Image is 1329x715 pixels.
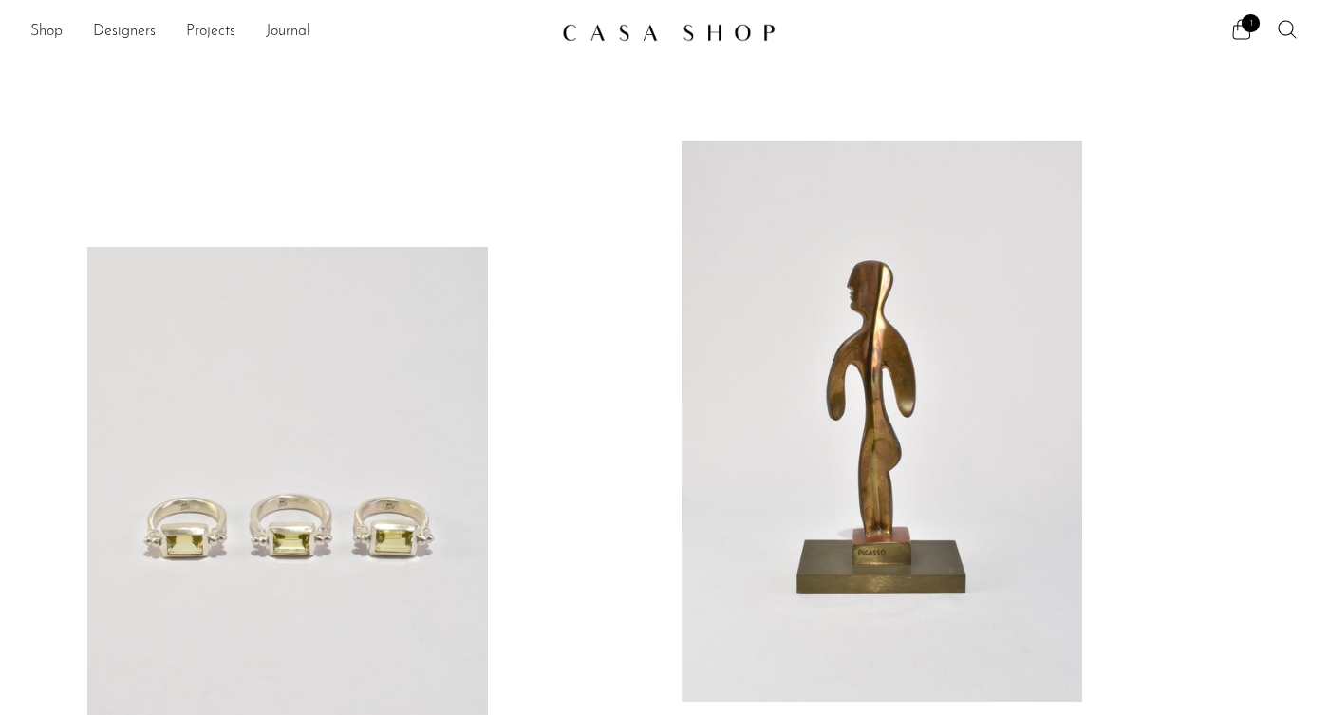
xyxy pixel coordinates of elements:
a: Designers [93,20,156,45]
nav: Desktop navigation [30,16,547,48]
a: Journal [266,20,310,45]
ul: NEW HEADER MENU [30,16,547,48]
a: Shop [30,20,63,45]
a: Projects [186,20,235,45]
span: 1 [1242,14,1260,32]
